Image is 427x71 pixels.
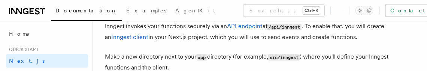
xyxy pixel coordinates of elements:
[55,8,117,14] span: Documentation
[6,54,88,68] a: Next.js
[122,2,171,20] a: Examples
[6,47,39,53] span: Quick start
[171,2,219,20] a: AgentKit
[6,27,88,41] a: Home
[126,8,166,14] span: Examples
[51,2,122,21] a: Documentation
[9,58,45,64] span: Next.js
[243,5,324,17] button: Search...Ctrl+K
[175,8,215,14] span: AgentKit
[267,24,302,30] code: /api/inngest
[105,21,405,42] p: Inngest invokes your functions securely via an at . To enable that, you will create an in your Ne...
[197,54,207,60] code: app
[227,23,263,30] a: API endpoint
[303,7,320,14] kbd: Ctrl+K
[268,54,300,60] code: src/inngest
[111,33,148,41] a: Inngest client
[9,30,30,38] span: Home
[355,6,373,15] button: Toggle dark mode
